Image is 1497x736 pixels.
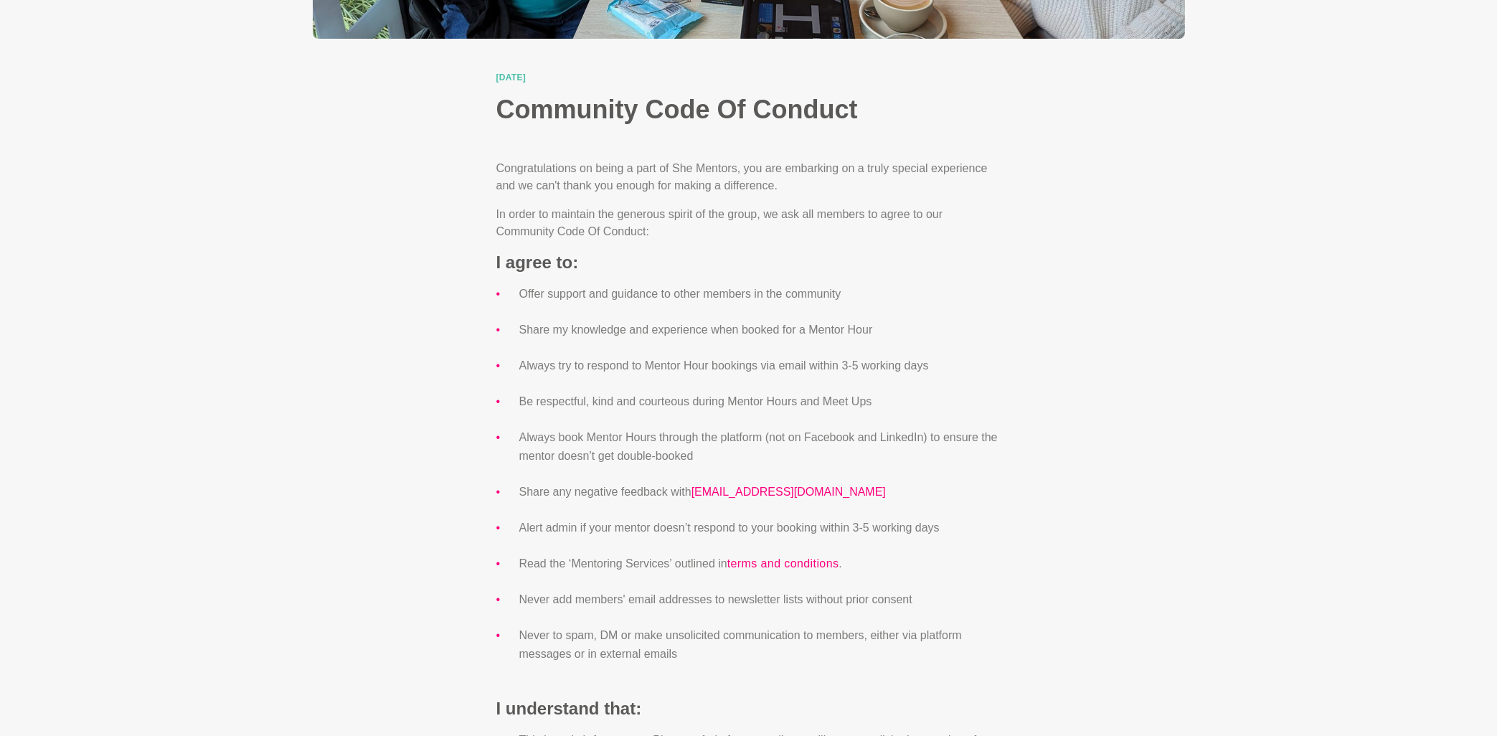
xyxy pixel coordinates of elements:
[519,483,1001,501] li: Share any negative feedback with
[691,486,886,498] a: [EMAIL_ADDRESS][DOMAIN_NAME]
[519,555,1001,573] li: Read the ‘Mentoring Services’ outlined in .
[519,519,1001,537] li: Alert admin if your mentor doesn’t respond to your booking within 3-5 working days
[727,555,839,573] a: terms and conditions
[519,321,1001,339] li: Share my knowledge and experience when booked for a Mentor Hour
[496,699,642,718] strong: I understand that:
[519,285,1001,303] li: Offer support and guidance to other members in the community
[519,626,1001,664] li: Never to spam, DM or make unsolicited communication to members, either via platform messages or i...
[496,253,579,272] strong: I agree to:
[496,73,1001,82] time: [DATE]
[519,428,1001,466] li: Always book Mentor Hours through the platform (not on Facebook and LinkedIn) to ensure the mentor...
[519,357,1001,375] li: Always try to respond to Mentor Hour bookings via email within 3-5 working days
[496,206,1001,240] p: In order to maintain the generous spirit of the group, we ask all members to agree to our Communi...
[496,160,1001,194] p: Congratulations on being a part of She Mentors, you are embarking on a truly special experience a...
[496,93,1001,126] h1: Community Code Of Conduct
[519,590,1001,609] li: Never add members' email addresses to newsletter lists without prior consent
[519,392,1001,411] li: Be respectful, kind and courteous during Mentor Hours and Meet Ups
